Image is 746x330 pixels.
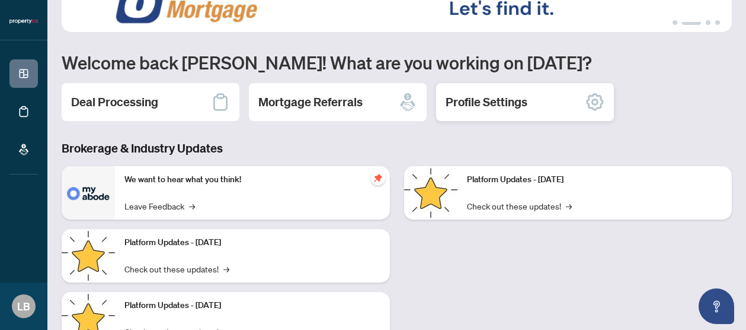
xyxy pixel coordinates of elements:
[258,94,363,110] h2: Mortgage Referrals
[371,171,385,185] span: pushpin
[62,51,732,74] h1: Welcome back [PERSON_NAME]! What are you working on [DATE]?
[62,229,115,283] img: Platform Updates - September 16, 2025
[71,94,158,110] h2: Deal Processing
[124,199,195,212] a: Leave Feedback→
[467,173,723,186] p: Platform Updates - [DATE]
[404,166,457,220] img: Platform Updates - June 23, 2025
[682,20,701,25] button: 2
[446,94,527,110] h2: Profile Settings
[124,299,380,312] p: Platform Updates - [DATE]
[124,236,380,249] p: Platform Updates - [DATE]
[467,199,572,212] a: Check out these updates!→
[62,140,732,157] h3: Brokerage & Industry Updates
[189,199,195,212] span: →
[715,20,720,25] button: 4
[223,262,229,275] span: →
[673,20,677,25] button: 1
[124,262,229,275] a: Check out these updates!→
[9,18,38,25] img: logo
[706,20,710,25] button: 3
[699,288,734,324] button: Open asap
[62,166,115,220] img: We want to hear what you think!
[124,173,380,186] p: We want to hear what you think!
[566,199,572,212] span: →
[17,298,30,315] span: LB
